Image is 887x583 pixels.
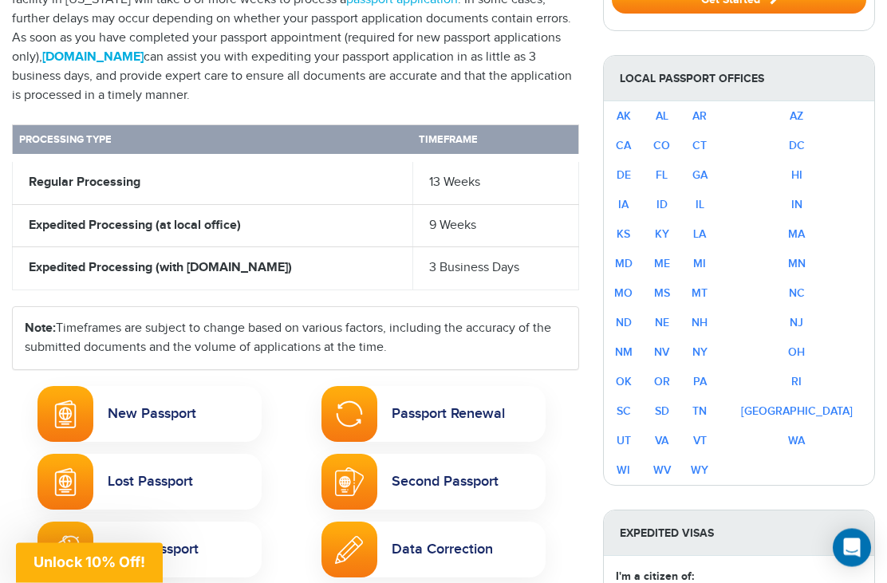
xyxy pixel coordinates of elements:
a: SC [617,405,631,419]
td: 13 Weeks [412,159,578,205]
a: Passport RenewalPassport Renewal [321,387,546,443]
a: [DOMAIN_NAME] [42,50,144,65]
a: OH [788,346,805,360]
a: RI [791,376,802,389]
img: New Passport [54,400,77,429]
a: TN [692,405,707,419]
img: Second Passport [335,468,364,497]
span: Unlock 10% Off! [34,553,145,570]
a: NE [655,317,669,330]
a: MA [788,228,805,242]
a: [GEOGRAPHIC_DATA] [741,405,853,419]
a: FL [656,169,668,183]
a: AL [656,110,668,124]
a: PA [693,376,707,389]
a: KY [655,228,669,242]
a: WV [653,464,671,478]
img: Passport Name Change [335,537,363,565]
a: KS [617,228,630,242]
strong: Expedited Visas [604,511,874,557]
a: CO [653,140,670,153]
a: IA [618,199,629,212]
a: AR [692,110,707,124]
a: NC [789,287,805,301]
th: Processing Type [13,125,413,159]
a: AK [617,110,631,124]
a: New PassportNew Passport [37,387,262,443]
a: AZ [790,110,803,124]
a: MT [692,287,708,301]
a: NM [615,346,633,360]
th: Timeframe [412,125,578,159]
div: Unlock 10% Off! [16,543,163,583]
a: ME [654,258,670,271]
a: MS [654,287,670,301]
div: Open Intercom Messenger [833,529,871,567]
a: MD [615,258,633,271]
a: IN [791,199,802,212]
strong: Expedited Processing (at local office) [29,219,241,234]
a: VT [693,435,707,448]
img: Child Passport [51,536,80,565]
a: ND [616,317,632,330]
a: NV [654,346,669,360]
a: WA [788,435,805,448]
a: VA [655,435,668,448]
a: Second PassportSecond Passport [321,455,546,510]
a: NJ [790,317,803,330]
strong: Expedited Processing (with [DOMAIN_NAME]) [29,261,292,276]
a: DC [789,140,805,153]
td: 9 Weeks [412,205,578,248]
a: MN [788,258,806,271]
a: NH [692,317,708,330]
a: MO [614,287,633,301]
a: UT [617,435,631,448]
a: CA [616,140,631,153]
img: Lost Passport [54,468,77,497]
a: SD [655,405,669,419]
a: OK [616,376,632,389]
a: GA [692,169,708,183]
strong: Note: [25,321,56,337]
a: Lost PassportLost Passport [37,455,262,510]
a: WI [617,464,630,478]
a: LA [693,228,706,242]
a: WY [691,464,708,478]
a: OR [654,376,670,389]
a: DE [617,169,631,183]
a: MI [693,258,706,271]
strong: Local Passport Offices [604,57,874,102]
a: NY [692,346,708,360]
a: Passport Name ChangeData Correction [321,522,546,578]
a: HI [791,169,802,183]
strong: Regular Processing [29,175,140,191]
a: IL [696,199,704,212]
img: Passport Renewal [335,400,364,429]
a: Child PassportChild Passport [37,522,262,578]
div: Timeframes are subject to change based on various factors, including the accuracy of the submitte... [13,308,578,370]
a: ID [656,199,668,212]
td: 3 Business Days [412,248,578,291]
a: CT [692,140,707,153]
